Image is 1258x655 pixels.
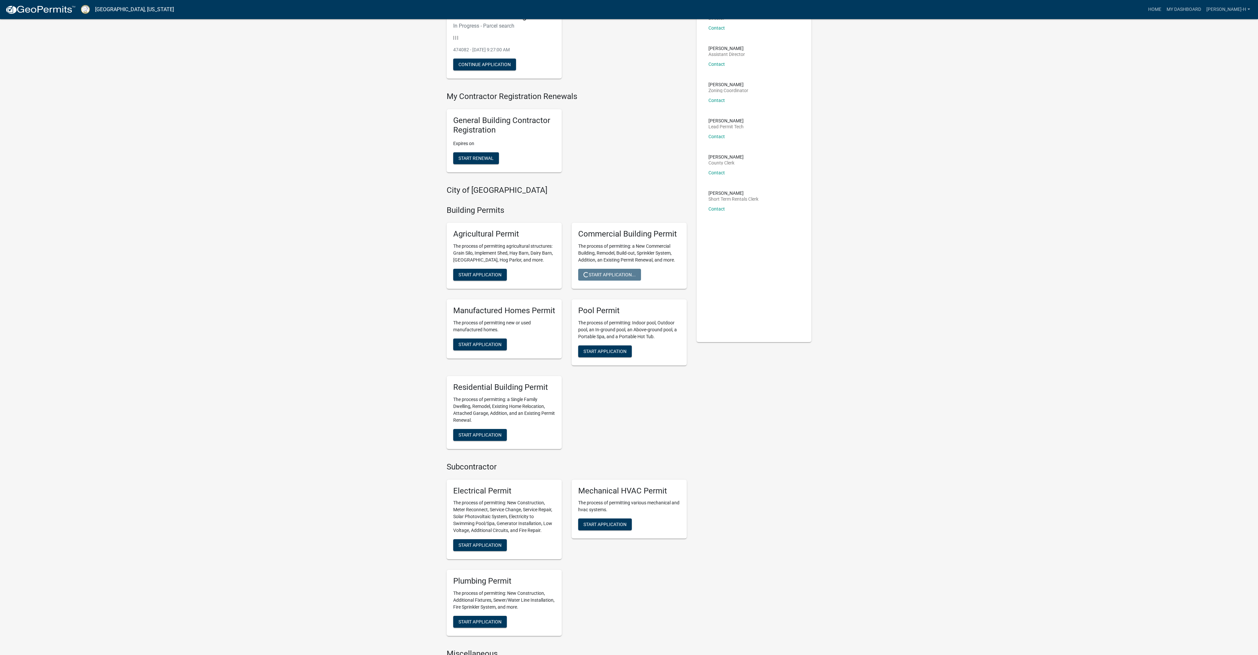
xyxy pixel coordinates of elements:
[578,518,632,530] button: Start Application
[453,23,555,29] h6: In Progress - Parcel search
[453,499,555,534] p: The process of permitting: New Construction, Meter Reconnect, Service Change, Service Repair, Sol...
[578,499,680,513] p: The process of permitting various mechanical and hvac systems.
[447,462,687,472] h4: Subcontractor
[453,539,507,551] button: Start Application
[708,124,744,129] p: Lead Permit Tech
[447,92,687,177] wm-registration-list-section: My Contractor Registration Renewals
[453,229,555,239] h5: Agricultural Permit
[1204,3,1253,16] a: [PERSON_NAME]-H
[458,272,502,277] span: Start Application
[708,88,748,93] p: Zoning Coordinator
[453,590,555,611] p: The process of permitting: New Construction, Additional Fixtures, Sewer/Water Line Installation, ...
[81,5,90,14] img: Putnam County, Georgia
[708,197,758,201] p: Short Term Rentals Clerk
[453,34,555,41] p: | | |
[583,522,627,527] span: Start Application
[578,306,680,315] h5: Pool Permit
[458,155,494,161] span: Start Renewal
[578,345,632,357] button: Start Application
[447,206,687,215] h4: Building Permits
[453,140,555,147] p: Expires on
[95,4,174,15] a: [GEOGRAPHIC_DATA], [US_STATE]
[458,542,502,548] span: Start Application
[453,576,555,586] h5: Plumbing Permit
[453,339,507,350] button: Start Application
[447,186,687,195] h4: City of [GEOGRAPHIC_DATA]
[578,486,680,496] h5: Mechanical HVAC Permit
[453,269,507,281] button: Start Application
[708,170,725,175] a: Contact
[453,306,555,315] h5: Manufactured Homes Permit
[708,52,745,57] p: Assistant Director
[583,272,636,277] span: Start Application...
[453,152,499,164] button: Start Renewal
[453,396,555,424] p: The process of permitting: a Single Family Dwelling, Remodel, Existing Home Relocation, Attached ...
[453,116,555,135] h5: General Building Contractor Registration
[453,486,555,496] h5: Electrical Permit
[453,429,507,441] button: Start Application
[458,619,502,624] span: Start Application
[708,82,748,87] p: [PERSON_NAME]
[458,432,502,437] span: Start Application
[453,243,555,264] p: The process of permitting agricultural structures: Grain Silo, Implement Shed, Hay Barn, Dairy Ba...
[708,161,744,165] p: County Clerk
[578,319,680,340] p: The process of permitting: Indoor pool, Outdoor pool, an In-ground pool, an Above-ground pool, a ...
[453,319,555,333] p: The process of permitting new or used manufactured homes.
[708,118,744,123] p: [PERSON_NAME]
[583,349,627,354] span: Start Application
[708,191,758,195] p: [PERSON_NAME]
[453,383,555,392] h5: Residential Building Permit
[708,155,744,159] p: [PERSON_NAME]
[708,98,725,103] a: Contact
[708,206,725,212] a: Contact
[708,46,745,51] p: [PERSON_NAME]
[708,134,725,139] a: Contact
[1146,3,1164,16] a: Home
[708,62,725,67] a: Contact
[1164,3,1204,16] a: My Dashboard
[447,92,687,101] h4: My Contractor Registration Renewals
[578,229,680,239] h5: Commercial Building Permit
[458,342,502,347] span: Start Application
[453,616,507,628] button: Start Application
[453,46,555,53] p: 474082 - [DATE] 9:27:00 AM
[453,59,516,70] button: Continue Application
[708,25,725,31] a: Contact
[578,243,680,264] p: The process of permitting: a New Commercial Building, Remodel, Build-out, Sprinkler System, Addit...
[578,269,641,281] button: Start Application...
